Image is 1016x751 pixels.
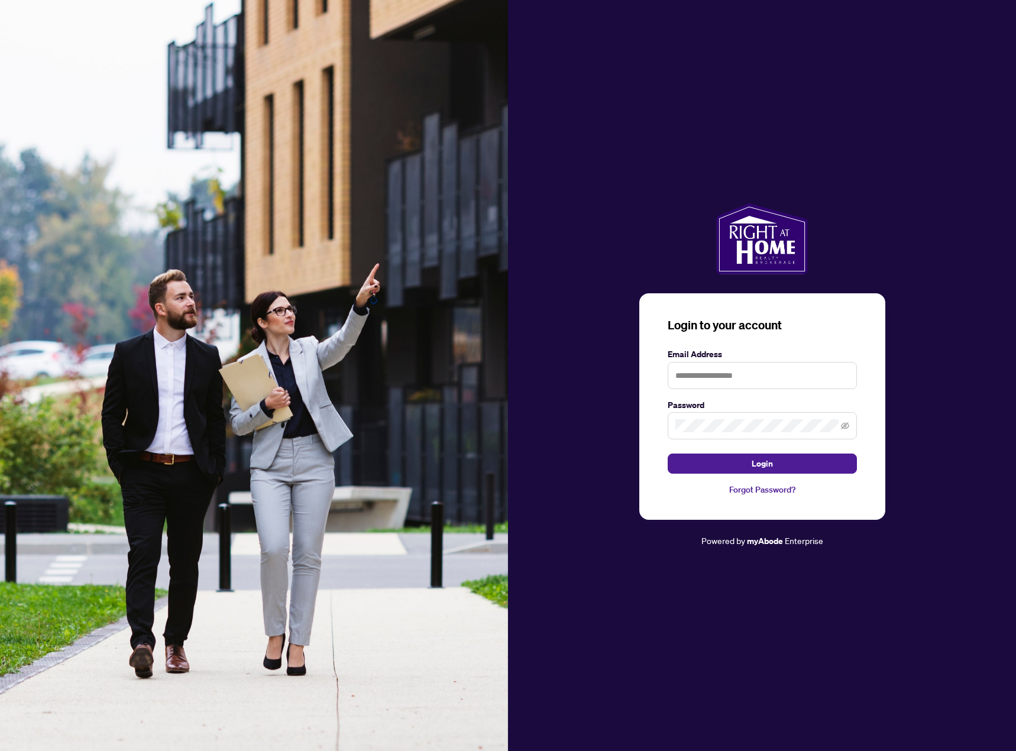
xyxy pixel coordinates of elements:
span: eye-invisible [841,422,849,430]
img: ma-logo [716,203,808,274]
span: Enterprise [785,535,823,546]
h3: Login to your account [668,317,857,334]
span: Login [752,454,773,473]
a: myAbode [747,535,783,548]
a: Forgot Password? [668,483,857,496]
span: Powered by [701,535,745,546]
label: Email Address [668,348,857,361]
label: Password [668,399,857,412]
button: Login [668,454,857,474]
